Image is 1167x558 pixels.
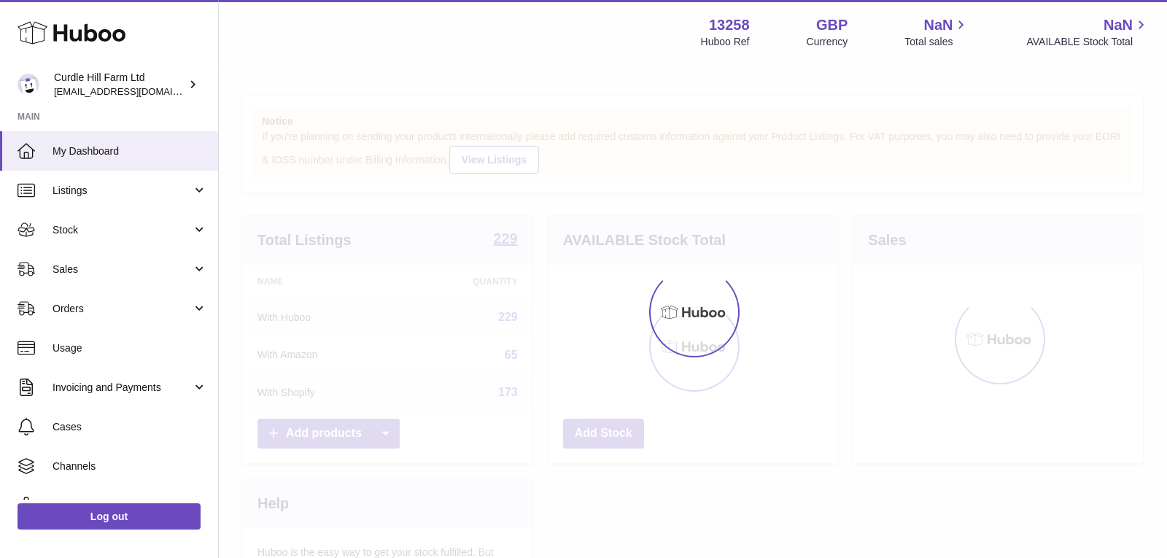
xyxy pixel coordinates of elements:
strong: 13258 [709,15,750,35]
span: Usage [53,341,207,355]
div: Currency [807,35,848,49]
div: Huboo Ref [701,35,750,49]
span: [EMAIL_ADDRESS][DOMAIN_NAME] [54,85,214,97]
span: Invoicing and Payments [53,381,192,395]
span: My Dashboard [53,144,207,158]
span: Sales [53,263,192,276]
span: AVAILABLE Stock Total [1026,35,1149,49]
a: NaN AVAILABLE Stock Total [1026,15,1149,49]
span: Total sales [904,35,969,49]
a: NaN Total sales [904,15,969,49]
span: Settings [53,499,207,513]
span: Stock [53,223,192,237]
span: Cases [53,420,207,434]
span: NaN [923,15,953,35]
a: Log out [18,503,201,530]
span: Channels [53,460,207,473]
span: NaN [1104,15,1133,35]
span: Orders [53,302,192,316]
strong: GBP [816,15,848,35]
span: Listings [53,184,192,198]
div: Curdle Hill Farm Ltd [54,71,185,98]
img: internalAdmin-13258@internal.huboo.com [18,74,39,96]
